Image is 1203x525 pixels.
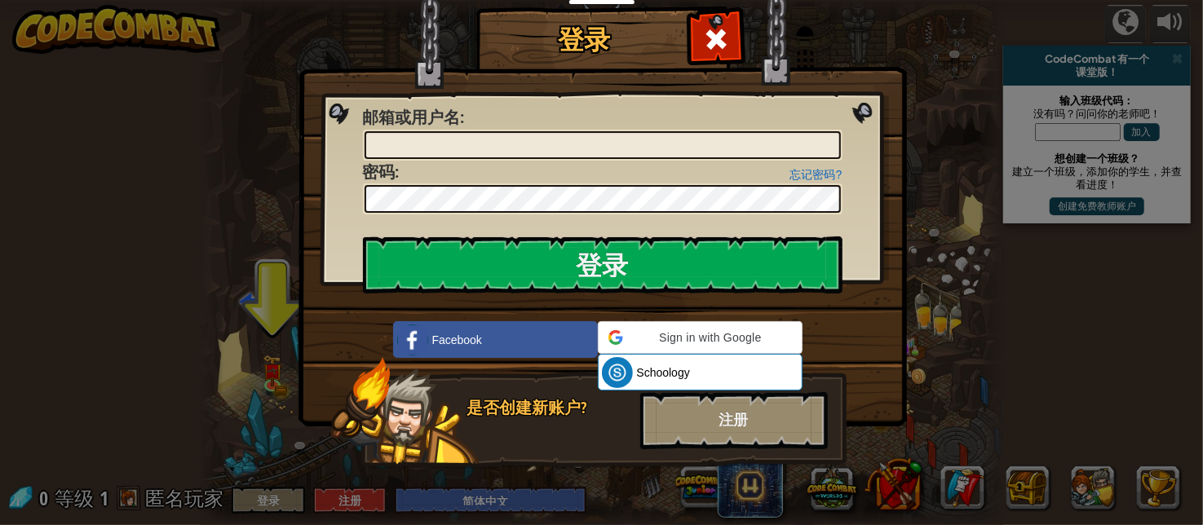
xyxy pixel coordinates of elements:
span: Sign in with Google [630,329,792,346]
img: schoology.png [602,357,633,388]
span: 密码 [363,161,396,183]
div: 是否创建新账户? [467,396,630,420]
label: : [363,106,465,130]
h1: 登录 [480,25,688,54]
a: 忘记密码? [790,168,843,181]
img: facebook_small.png [397,324,428,355]
span: 邮箱或用户名 [363,106,461,128]
div: Sign in with Google [598,321,803,354]
label: : [363,161,400,184]
input: 登录 [363,236,843,293]
div: 注册 [640,392,828,449]
span: Facebook [432,332,482,348]
span: Schoology [637,364,690,381]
